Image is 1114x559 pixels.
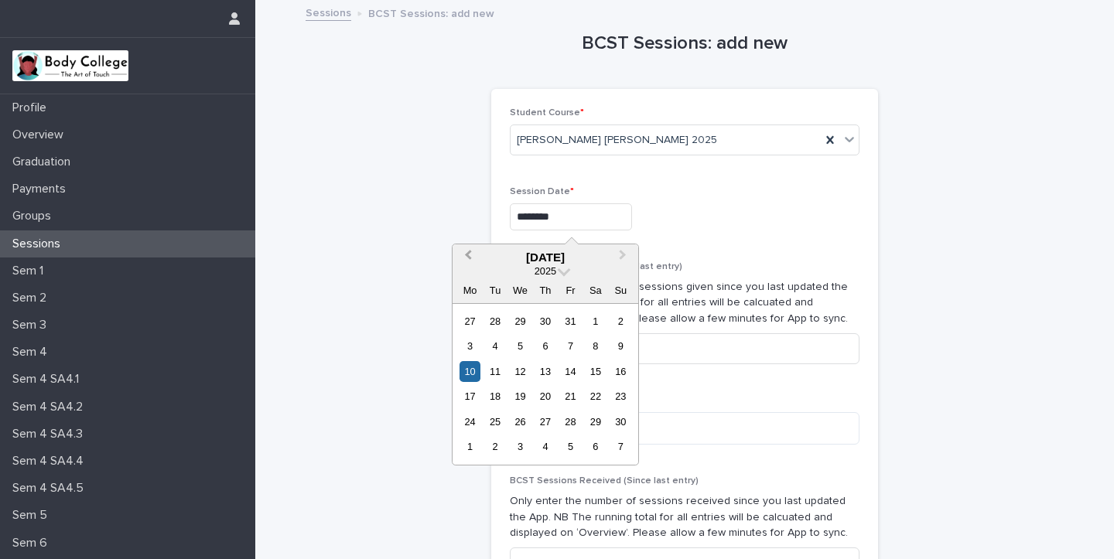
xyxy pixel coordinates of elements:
p: Sem 4 [6,345,60,360]
p: Sem 5 [6,508,60,523]
div: Choose Tuesday, 18 November 2025 [484,386,505,407]
p: Overview [6,128,76,142]
div: Choose Tuesday, 28 October 2025 [484,311,505,332]
div: Choose Sunday, 9 November 2025 [610,336,631,356]
p: Sem 2 [6,291,59,305]
div: Choose Thursday, 4 December 2025 [535,436,555,457]
div: Choose Sunday, 16 November 2025 [610,361,631,382]
p: Only enter the number of sessions received since you last updated the App. NB The running total f... [510,493,859,541]
p: BCST Sessions: add new [368,4,494,21]
div: Choose Saturday, 22 November 2025 [585,386,606,407]
div: Choose Saturday, 15 November 2025 [585,361,606,382]
div: Fr [560,280,581,301]
div: Choose Wednesday, 26 November 2025 [510,411,531,432]
div: Choose Saturday, 6 December 2025 [585,436,606,457]
div: Su [610,280,631,301]
p: Sem 4 SA4.3 [6,427,95,441]
div: Choose Monday, 10 November 2025 [460,361,480,382]
div: Choose Saturday, 1 November 2025 [585,311,606,332]
p: Graduation [6,155,83,169]
div: Choose Wednesday, 19 November 2025 [510,386,531,407]
div: Choose Tuesday, 11 November 2025 [484,361,505,382]
div: month 2025-11 [457,308,633,459]
div: Choose Monday, 24 November 2025 [460,411,480,432]
div: Choose Monday, 3 November 2025 [460,336,480,356]
div: Choose Thursday, 27 November 2025 [535,411,555,432]
span: Session Date [510,187,574,196]
p: Sem 1 [6,264,56,278]
span: Student Course [510,108,584,118]
p: Groups [6,209,63,223]
p: Sem 4 SA4.1 [6,372,91,387]
div: Choose Sunday, 23 November 2025 [610,386,631,407]
span: 2025 [535,265,556,277]
div: Choose Tuesday, 4 November 2025 [484,336,505,356]
p: Sem 3 [6,318,59,332]
p: Sem 4 SA4.4 [6,454,96,469]
span: BCST Sessions Received (Since last entry) [510,476,699,486]
div: Choose Sunday, 7 December 2025 [610,436,631,457]
div: Choose Saturday, 29 November 2025 [585,411,606,432]
div: Choose Friday, 28 November 2025 [560,411,581,432]
div: Choose Wednesday, 3 December 2025 [510,436,531,457]
div: Choose Thursday, 6 November 2025 [535,336,555,356]
div: Mo [460,280,480,301]
p: Profile [6,101,59,115]
div: Tu [484,280,505,301]
div: Choose Friday, 5 December 2025 [560,436,581,457]
div: We [510,280,531,301]
div: Choose Thursday, 30 October 2025 [535,311,555,332]
p: Sem 6 [6,536,60,550]
div: Choose Friday, 7 November 2025 [560,336,581,356]
p: Only enter the number of sessions given since you last updated the App. NB The running total for ... [510,279,859,327]
div: Choose Monday, 27 October 2025 [460,311,480,332]
p: Sem 4 SA4.2 [6,400,95,414]
div: Choose Thursday, 20 November 2025 [535,386,555,407]
div: Choose Saturday, 8 November 2025 [585,336,606,356]
a: Sessions [306,3,351,21]
button: Next Month [612,246,637,271]
p: Sessions [6,237,73,251]
div: Choose Friday, 31 October 2025 [560,311,581,332]
div: Choose Wednesday, 5 November 2025 [510,336,531,356]
div: Choose Thursday, 13 November 2025 [535,361,555,382]
div: Choose Monday, 1 December 2025 [460,436,480,457]
div: Choose Wednesday, 12 November 2025 [510,361,531,382]
div: [DATE] [453,251,638,264]
div: Choose Sunday, 2 November 2025 [610,311,631,332]
div: Choose Monday, 17 November 2025 [460,386,480,407]
div: Th [535,280,555,301]
h1: BCST Sessions: add new [491,32,878,55]
img: xvtzy2PTuGgGH0xbwGb2 [12,50,128,81]
div: Sa [585,280,606,301]
div: Choose Friday, 14 November 2025 [560,361,581,382]
div: Choose Tuesday, 2 December 2025 [484,436,505,457]
button: Previous Month [454,246,479,271]
span: [PERSON_NAME] [PERSON_NAME] 2025 [517,132,717,148]
div: Choose Sunday, 30 November 2025 [610,411,631,432]
p: Sem 4 SA4.5 [6,481,96,496]
p: Payments [6,182,78,196]
div: Choose Wednesday, 29 October 2025 [510,311,531,332]
div: Choose Friday, 21 November 2025 [560,386,581,407]
div: Choose Tuesday, 25 November 2025 [484,411,505,432]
